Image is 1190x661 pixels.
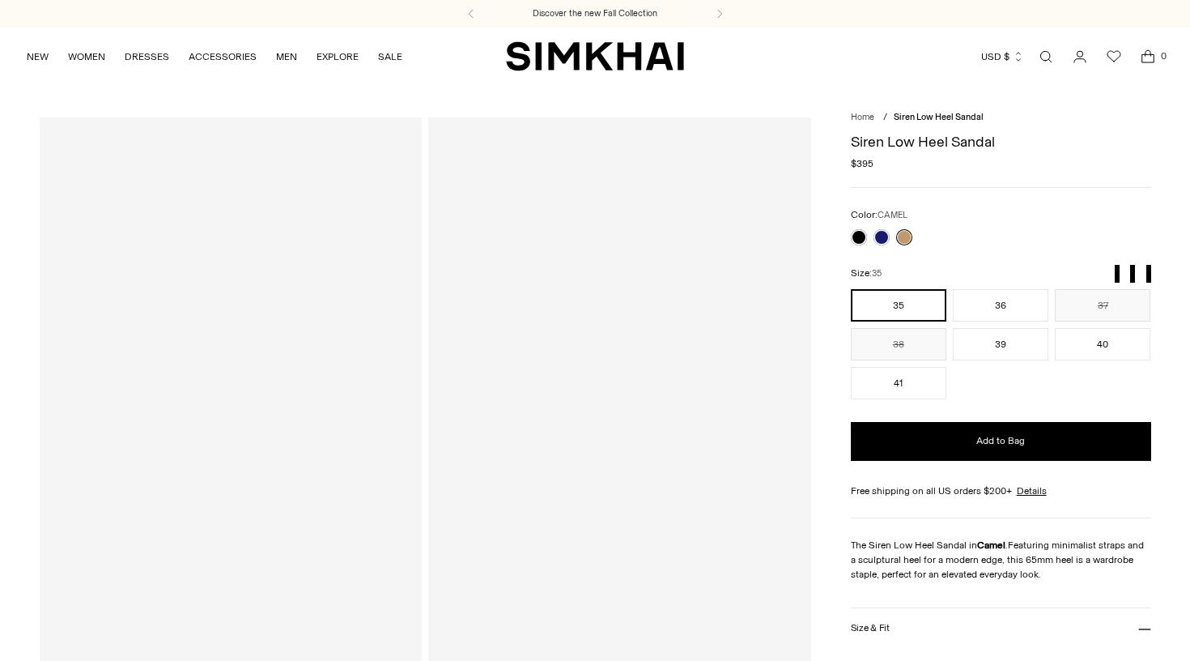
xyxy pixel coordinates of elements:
a: DRESSES [125,39,169,75]
a: Home [851,112,874,122]
button: 38 [851,328,946,360]
a: Details [1017,484,1047,498]
a: Go to the account page [1064,41,1096,73]
span: $395 [851,156,873,171]
span: CAMEL [878,210,907,220]
a: SALE [378,39,402,75]
button: 35 [851,289,946,322]
a: Wishlist [1098,41,1130,73]
a: ACCESSORIES [189,39,257,75]
button: 40 [1055,328,1150,360]
a: Discover the new Fall Collection [533,7,657,20]
a: Open search modal [1030,41,1062,73]
a: WOMEN [68,39,105,75]
button: USD $ [981,39,1024,75]
span: 35 [872,268,882,279]
p: The Siren Low Heel Sandal in . Featuring minimalist straps and a sculptural heel for a modern edg... [851,538,1151,582]
label: Size: [851,266,882,281]
h3: Size & Fit [851,623,890,633]
div: / [883,111,887,125]
div: Free shipping on all US orders $200+ [851,484,1151,498]
a: EXPLORE [317,39,359,75]
span: Add to Bag [976,434,1025,448]
label: Color: [851,207,907,223]
button: Size & Fit [851,608,1151,650]
button: 36 [953,289,1048,322]
h1: Siren Low Heel Sandal [851,134,1151,149]
button: Add to Bag [851,422,1151,461]
a: NEW [27,39,49,75]
nav: breadcrumbs [851,111,1151,125]
a: SIMKHAI [506,41,684,72]
span: 0 [1156,49,1171,63]
button: 41 [851,367,946,399]
button: 37 [1055,289,1150,322]
span: Siren Low Heel Sandal [894,112,984,122]
a: MEN [276,39,297,75]
a: Open cart modal [1132,41,1164,73]
button: 39 [953,328,1048,360]
strong: Camel [977,539,1005,551]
